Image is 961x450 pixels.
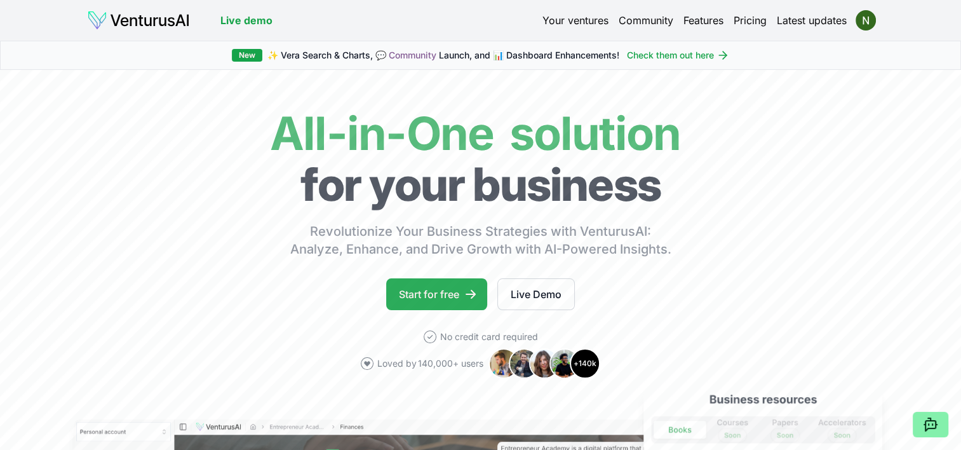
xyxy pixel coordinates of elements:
[683,13,723,28] a: Features
[529,348,560,379] img: Avatar 3
[389,50,436,60] a: Community
[549,348,580,379] img: Avatar 4
[509,348,539,379] img: Avatar 2
[497,278,575,310] a: Live Demo
[627,49,729,62] a: Check them out here
[856,10,876,31] img: ACg8ocJeE_8uk4adpZOgFDSMN61lbeB0sockSTUgb82iKtUHDsn28Q=s96-c
[220,13,272,28] a: Live demo
[87,10,190,31] img: logo
[777,13,847,28] a: Latest updates
[734,13,767,28] a: Pricing
[488,348,519,379] img: Avatar 1
[267,49,619,62] span: ✨ Vera Search & Charts, 💬 Launch, and 📊 Dashboard Enhancements!
[386,278,487,310] a: Start for free
[542,13,608,28] a: Your ventures
[232,49,262,62] div: New
[619,13,673,28] a: Community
